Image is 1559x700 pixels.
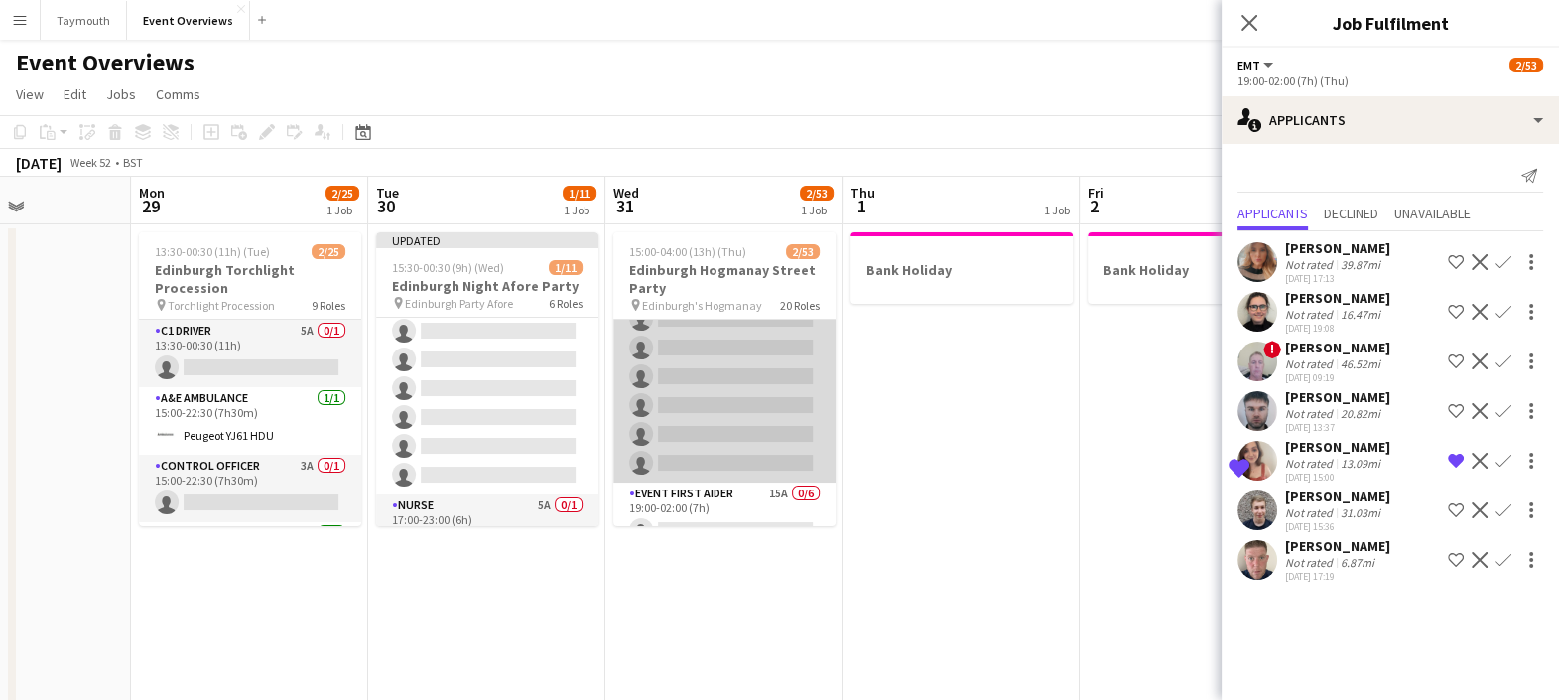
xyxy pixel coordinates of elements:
div: 1 Job [801,203,833,217]
div: [DATE] 15:00 [1285,471,1390,484]
span: Wed [613,184,639,202]
div: Not rated [1285,406,1337,421]
h3: Job Fulfilment [1222,10,1559,36]
span: Edinburgh's Hogmanay [642,298,762,313]
button: Event Overviews [127,1,250,40]
div: [DATE] 19:08 [1285,322,1390,335]
div: Applicants [1222,96,1559,144]
div: 16.47mi [1337,307,1384,322]
span: Tue [376,184,399,202]
div: [PERSON_NAME] [1285,488,1390,505]
app-card-role: Event First Aider15A0/619:00-02:00 (7h) [613,483,836,694]
div: [DATE] 17:19 [1285,570,1390,583]
div: [DATE] 09:19 [1285,371,1390,384]
h3: Edinburgh Hogmanay Street Party [613,261,836,297]
app-job-card: Bank Holiday [850,232,1073,304]
span: Unavailable [1394,207,1471,220]
span: Week 52 [65,155,115,170]
app-job-card: 13:30-00:30 (11h) (Tue)2/25Edinburgh Torchlight Procession Torchlight Procession9 RolesC1 Driver5... [139,232,361,526]
span: 2 [1085,195,1104,217]
div: [PERSON_NAME] [1285,388,1390,406]
app-card-role: Event First Aider20A0/617:00-23:00 (6h) [376,283,598,494]
button: EMT [1237,58,1276,72]
div: 13.09mi [1337,456,1384,471]
span: EMT [1237,58,1260,72]
span: Torchlight Procession [168,298,275,313]
span: Mon [139,184,165,202]
div: [PERSON_NAME] [1285,438,1390,456]
div: 39.87mi [1337,257,1384,272]
span: 2/25 [325,186,359,201]
a: View [8,81,52,107]
span: 1 [847,195,875,217]
span: 6 Roles [549,296,583,311]
span: 15:00-04:00 (13h) (Thu) [629,244,746,259]
span: 31 [610,195,639,217]
div: Not rated [1285,555,1337,570]
h1: Event Overviews [16,48,195,77]
span: Thu [850,184,875,202]
span: 1/11 [563,186,596,201]
app-job-card: Updated15:30-00:30 (9h) (Wed)1/11Edinburgh Night Afore Party Edinburgh Party Afore6 RolesEMT9A0/1... [376,232,598,526]
div: Not rated [1285,356,1337,371]
app-card-role: Medical Manager1/1 [139,522,361,590]
div: [DATE] 15:36 [1285,520,1390,533]
div: 6.87mi [1337,555,1378,570]
div: 31.03mi [1337,505,1384,520]
div: [PERSON_NAME] [1285,537,1390,555]
div: Not rated [1285,257,1337,272]
span: 2/53 [800,186,834,201]
div: [PERSON_NAME] [1285,239,1390,257]
span: 15:30-00:30 (9h) (Wed) [392,260,504,275]
app-card-role: A&E Ambulance1/115:00-22:30 (7h30m)Peugeot YJ61 HDU [139,387,361,455]
span: 2/25 [312,244,345,259]
app-card-role: C1 Driver5A0/113:30-00:30 (11h) [139,320,361,387]
div: 1 Job [1044,203,1070,217]
div: BST [123,155,143,170]
span: 20 Roles [780,298,820,313]
div: 46.52mi [1337,356,1384,371]
span: Edit [64,85,86,103]
h3: Edinburgh Night Afore Party [376,277,598,295]
span: 13:30-00:30 (11h) (Tue) [155,244,270,259]
span: Edinburgh Party Afore [405,296,513,311]
div: [PERSON_NAME] [1285,339,1390,356]
button: Taymouth [41,1,127,40]
div: [DATE] 13:37 [1285,421,1390,434]
span: Comms [156,85,200,103]
a: Jobs [98,81,144,107]
span: 30 [373,195,399,217]
span: Declined [1324,207,1378,220]
span: Jobs [106,85,136,103]
span: 1/11 [549,260,583,275]
div: [DATE] [16,153,62,173]
span: 2/53 [786,244,820,259]
a: Comms [148,81,208,107]
app-card-role: Control Officer3A0/115:00-22:30 (7h30m) [139,455,361,522]
span: 9 Roles [312,298,345,313]
h3: Bank Holiday [1088,261,1310,279]
app-card-role: Nurse5A0/117:00-23:00 (6h) [376,494,598,562]
div: Not rated [1285,456,1337,471]
app-card-role: Event First Aider17A0/619:00-02:00 (7h) [613,271,836,483]
div: 1 Job [564,203,595,217]
app-job-card: 15:00-04:00 (13h) (Thu)2/53Edinburgh Hogmanay Street Party Edinburgh's Hogmanay20 Roles19:00-02:0... [613,232,836,526]
span: ! [1263,341,1281,358]
span: Applicants [1237,207,1308,220]
span: 2/53 [1509,58,1543,72]
div: 19:00-02:00 (7h) (Thu) [1237,73,1543,88]
div: 20.82mi [1337,406,1384,421]
span: Fri [1088,184,1104,202]
div: 1 Job [326,203,358,217]
div: [DATE] 17:13 [1285,272,1390,285]
span: View [16,85,44,103]
div: Updated [376,232,598,248]
h3: Bank Holiday [850,261,1073,279]
app-job-card: Bank Holiday [1088,232,1310,304]
div: Not rated [1285,505,1337,520]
